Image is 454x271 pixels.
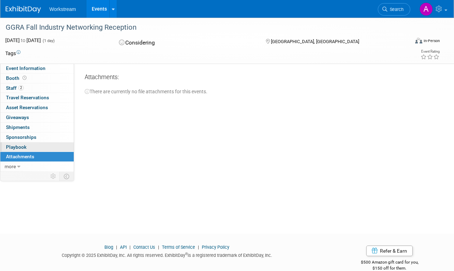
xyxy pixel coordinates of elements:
span: Shipments [6,124,30,130]
span: | [196,245,201,250]
span: Sponsorships [6,134,36,140]
a: Privacy Policy [202,245,229,250]
a: Travel Reservations [0,93,74,102]
span: more [5,164,16,169]
span: Booth [6,75,28,81]
a: Asset Reservations [0,103,74,112]
a: Giveaways [0,113,74,122]
div: There are currently no file attachments for this events. [85,83,435,95]
span: | [114,245,119,250]
td: Toggle Event Tabs [60,172,74,181]
div: $500 Amazon gift card for you, [339,255,440,271]
a: Sponsorships [0,132,74,142]
a: Staff2 [0,83,74,93]
a: Terms of Service [162,245,195,250]
a: Playbook [0,142,74,152]
a: Blog [104,245,113,250]
span: Search [387,7,404,12]
div: Considering [117,37,255,49]
span: | [156,245,161,250]
span: Workstream [49,6,76,12]
span: Travel Reservations [6,95,49,100]
a: Event Information [0,64,74,73]
span: Staff [6,85,24,91]
div: Event Rating [420,50,440,53]
span: (1 day) [42,39,55,43]
span: 2 [18,85,24,90]
a: Refer & Earn [366,246,413,256]
span: [GEOGRAPHIC_DATA], [GEOGRAPHIC_DATA] [271,39,359,44]
div: Event Format [376,37,440,47]
a: Booth [0,73,74,83]
td: Personalize Event Tab Strip [47,172,60,181]
span: Giveaways [6,114,29,120]
img: Annabelle Gu [419,2,433,16]
a: Contact Us [133,245,155,250]
a: Shipments [0,123,74,132]
img: ExhibitDay [6,6,41,13]
div: GGRA Fall Industry Networking Reception [3,21,403,34]
div: Copyright © 2025 ExhibitDay, Inc. All rights reserved. ExhibitDay is a registered trademark of Ex... [5,251,329,259]
span: to [20,37,26,43]
div: Attachments: [85,73,435,83]
td: Tags [5,50,20,57]
span: Event Information [6,65,46,71]
span: Playbook [6,144,26,150]
img: Format-Inperson.png [415,38,422,43]
span: Attachments [6,154,34,159]
span: [DATE] [DATE] [5,37,41,43]
a: Search [378,3,410,16]
a: Attachments [0,152,74,161]
sup: ® [185,252,188,256]
span: | [128,245,132,250]
span: Booth not reserved yet [21,75,28,81]
a: API [120,245,127,250]
span: Asset Reservations [6,105,48,110]
a: more [0,162,74,171]
div: In-Person [423,38,440,43]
